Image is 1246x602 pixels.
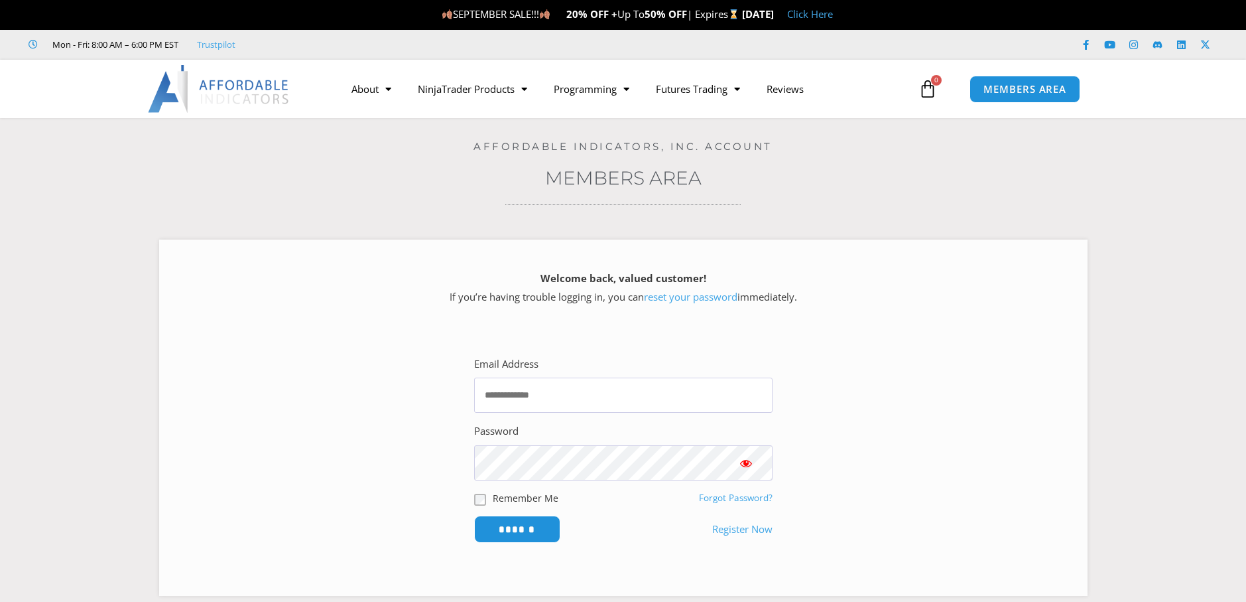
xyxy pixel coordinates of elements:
[338,74,915,104] nav: Menu
[442,7,742,21] span: SEPTEMBER SALE!!! Up To | Expires
[540,271,706,285] strong: Welcome back, valued customer!
[899,70,957,108] a: 0
[540,74,643,104] a: Programming
[742,7,774,21] strong: [DATE]
[699,492,773,504] a: Forgot Password?
[787,7,833,21] a: Click Here
[405,74,540,104] a: NinjaTrader Products
[931,75,942,86] span: 0
[540,9,550,19] img: 🍂
[338,74,405,104] a: About
[719,445,773,481] button: Show password
[566,7,617,21] strong: 20% OFF +
[545,167,702,189] a: Members Area
[644,290,737,303] a: reset your password
[645,7,687,21] strong: 50% OFF
[753,74,817,104] a: Reviews
[969,76,1080,103] a: MEMBERS AREA
[712,520,773,539] a: Register Now
[474,422,519,441] label: Password
[49,37,178,52] span: Mon - Fri: 8:00 AM – 6:00 PM EST
[473,140,773,153] a: Affordable Indicators, Inc. Account
[643,74,753,104] a: Futures Trading
[182,269,1064,307] p: If you’re having trouble logging in, you can immediately.
[442,9,452,19] img: 🍂
[983,84,1066,94] span: MEMBERS AREA
[729,9,739,19] img: ⌛
[197,37,235,52] a: Trustpilot
[474,355,538,374] label: Email Address
[493,491,558,505] label: Remember Me
[148,65,290,113] img: LogoAI | Affordable Indicators – NinjaTrader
